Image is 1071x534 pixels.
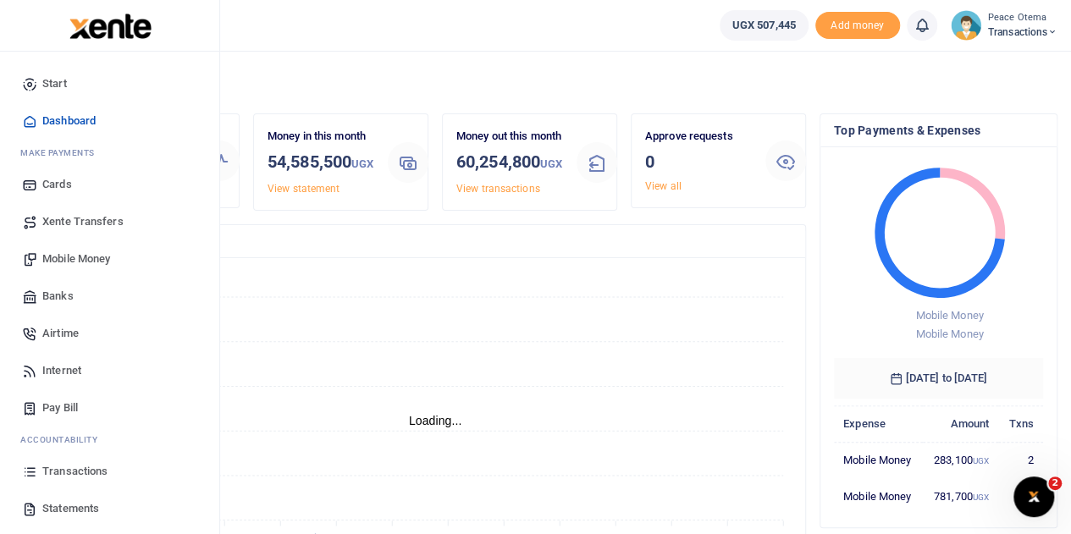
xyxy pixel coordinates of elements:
[42,362,81,379] span: Internet
[14,65,206,102] a: Start
[14,203,206,240] a: Xente Transfers
[834,121,1043,140] h4: Top Payments & Expenses
[33,433,97,446] span: countability
[79,232,792,250] h4: Transactions Overview
[42,500,99,517] span: Statements
[834,442,923,478] td: Mobile Money
[42,288,74,305] span: Banks
[14,166,206,203] a: Cards
[951,10,981,41] img: profile-user
[42,176,72,193] span: Cards
[42,399,78,416] span: Pay Bill
[14,389,206,427] a: Pay Bill
[988,11,1057,25] small: Peace Otema
[268,128,374,146] p: Money in this month
[42,463,108,480] span: Transactions
[915,309,983,322] span: Mobile Money
[351,157,373,170] small: UGX
[456,183,540,195] a: View transactions
[998,405,1043,442] th: Txns
[713,10,815,41] li: Wallet ballance
[456,128,563,146] p: Money out this month
[815,12,900,40] span: Add money
[815,18,900,30] a: Add money
[14,490,206,527] a: Statements
[923,405,998,442] th: Amount
[69,14,152,39] img: logo-large
[42,113,96,129] span: Dashboard
[645,180,682,192] a: View all
[923,442,998,478] td: 283,100
[834,358,1043,399] h6: [DATE] to [DATE]
[540,157,562,170] small: UGX
[645,149,752,174] h3: 0
[14,315,206,352] a: Airtime
[14,240,206,278] a: Mobile Money
[732,17,796,34] span: UGX 507,445
[29,146,95,159] span: ake Payments
[834,405,923,442] th: Expense
[14,102,206,140] a: Dashboard
[14,140,206,166] li: M
[456,149,563,177] h3: 60,254,800
[988,25,1057,40] span: Transactions
[68,19,152,31] a: logo-small logo-large logo-large
[42,325,79,342] span: Airtime
[1013,476,1054,517] iframe: Intercom live chat
[645,128,752,146] p: Approve requests
[998,478,1043,514] td: 1
[14,427,206,453] li: Ac
[42,213,124,230] span: Xente Transfers
[951,10,1057,41] a: profile-user Peace Otema Transactions
[14,278,206,315] a: Banks
[14,352,206,389] a: Internet
[14,453,206,490] a: Transactions
[915,328,983,340] span: Mobile Money
[834,478,923,514] td: Mobile Money
[268,149,374,177] h3: 54,585,500
[1048,476,1062,490] span: 2
[42,250,110,267] span: Mobile Money
[720,10,809,41] a: UGX 507,445
[973,493,989,502] small: UGX
[42,75,67,92] span: Start
[268,183,340,195] a: View statement
[815,12,900,40] li: Toup your wallet
[973,456,989,465] small: UGX
[409,414,462,427] text: Loading...
[998,442,1043,478] td: 2
[923,478,998,514] td: 781,700
[64,73,1057,91] h4: Hello Peace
